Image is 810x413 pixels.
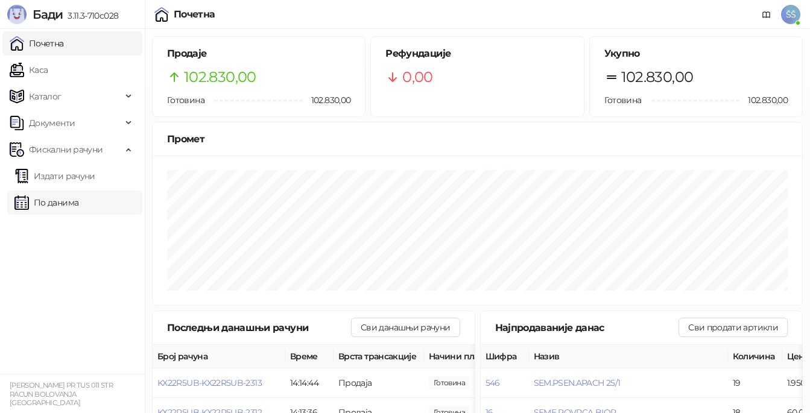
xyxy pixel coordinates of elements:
[153,345,285,368] th: Број рачуна
[781,5,800,24] span: ŠŠ
[534,377,621,388] button: SEM.PSEN.APACH 25/1
[486,377,500,388] button: 546
[334,368,424,398] td: Продаја
[10,58,48,82] a: Каса
[481,345,529,368] th: Шифра
[424,345,545,368] th: Начини плаћања
[167,46,350,61] h5: Продаје
[621,66,694,89] span: 102.830,00
[739,93,788,107] span: 102.830,00
[757,5,776,24] a: Документација
[285,345,334,368] th: Време
[10,31,64,55] a: Почетна
[167,95,204,106] span: Готовина
[429,376,470,389] span: 1.200,00
[604,95,642,106] span: Готовина
[14,191,78,215] a: По данима
[402,66,432,89] span: 0,00
[10,381,113,407] small: [PERSON_NAME] PR TUS 011 STR RACUN BOLOVANJA [GEOGRAPHIC_DATA]
[29,137,103,162] span: Фискални рачуни
[728,368,782,398] td: 19
[157,377,262,388] button: KX22R5UB-KX22R5UB-2313
[14,164,95,188] a: Издати рачуни
[604,46,788,61] h5: Укупно
[63,10,118,21] span: 3.11.3-710c028
[184,66,256,89] span: 102.830,00
[303,93,351,107] span: 102.830,00
[174,10,215,19] div: Почетна
[334,345,424,368] th: Врста трансакције
[33,7,63,22] span: Бади
[728,345,782,368] th: Количина
[351,318,460,337] button: Сви данашњи рачуни
[29,84,62,109] span: Каталог
[679,318,788,337] button: Сви продати артикли
[167,320,351,335] div: Последњи данашњи рачуни
[167,131,788,147] div: Промет
[385,46,569,61] h5: Рефундације
[7,5,27,24] img: Logo
[529,345,728,368] th: Назив
[29,111,75,135] span: Документи
[285,368,334,398] td: 14:14:44
[495,320,679,335] div: Најпродаваније данас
